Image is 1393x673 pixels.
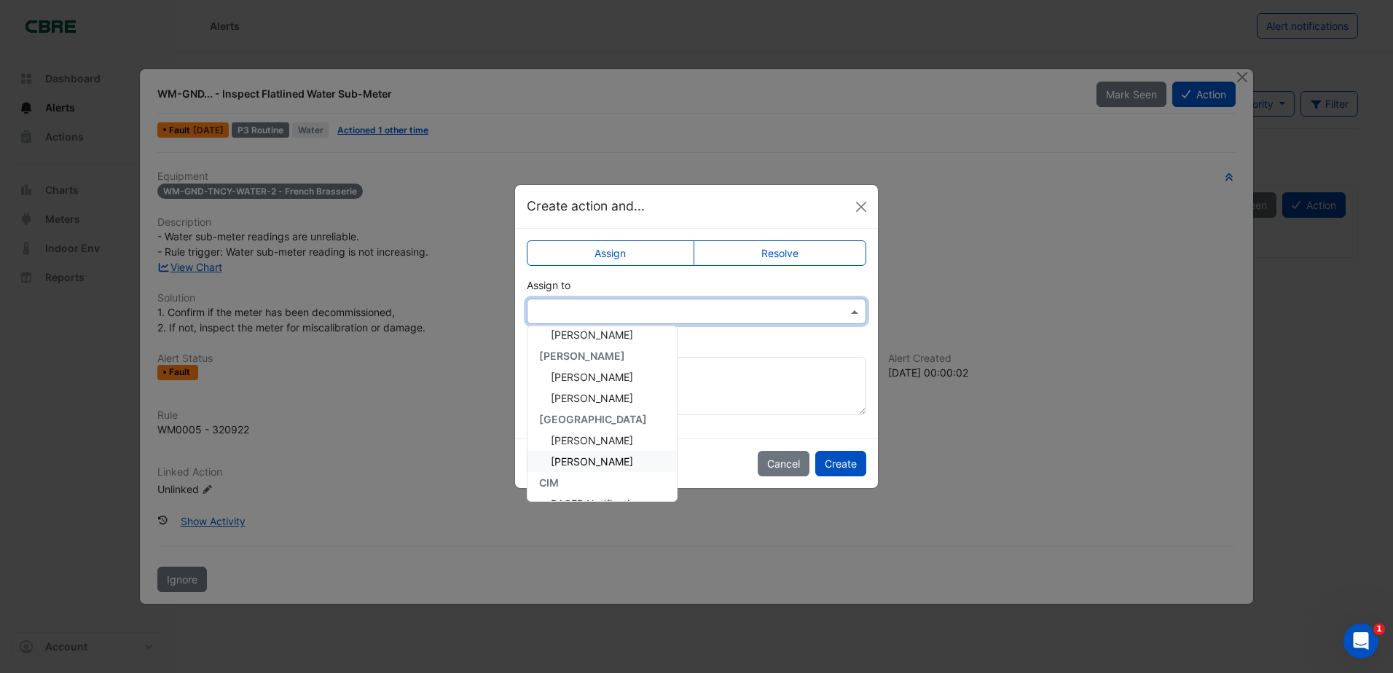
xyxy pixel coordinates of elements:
[527,240,694,266] label: Assign
[551,371,633,383] span: [PERSON_NAME]
[551,328,633,341] span: [PERSON_NAME]
[1373,623,1385,635] span: 1
[551,434,633,446] span: [PERSON_NAME]
[527,326,677,501] div: Options List
[527,197,645,216] h5: Create action and...
[1343,623,1378,658] iframe: Intercom live chat
[551,455,633,468] span: [PERSON_NAME]
[527,278,570,293] label: Assign to
[758,451,809,476] button: Cancel
[551,392,633,404] span: [PERSON_NAME]
[850,196,872,218] button: Close
[694,240,867,266] label: Resolve
[539,413,647,425] span: [GEOGRAPHIC_DATA]
[539,476,559,489] span: CIM
[815,451,866,476] button: Create
[539,350,625,362] span: [PERSON_NAME]
[551,497,646,510] span: BACER Notifications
